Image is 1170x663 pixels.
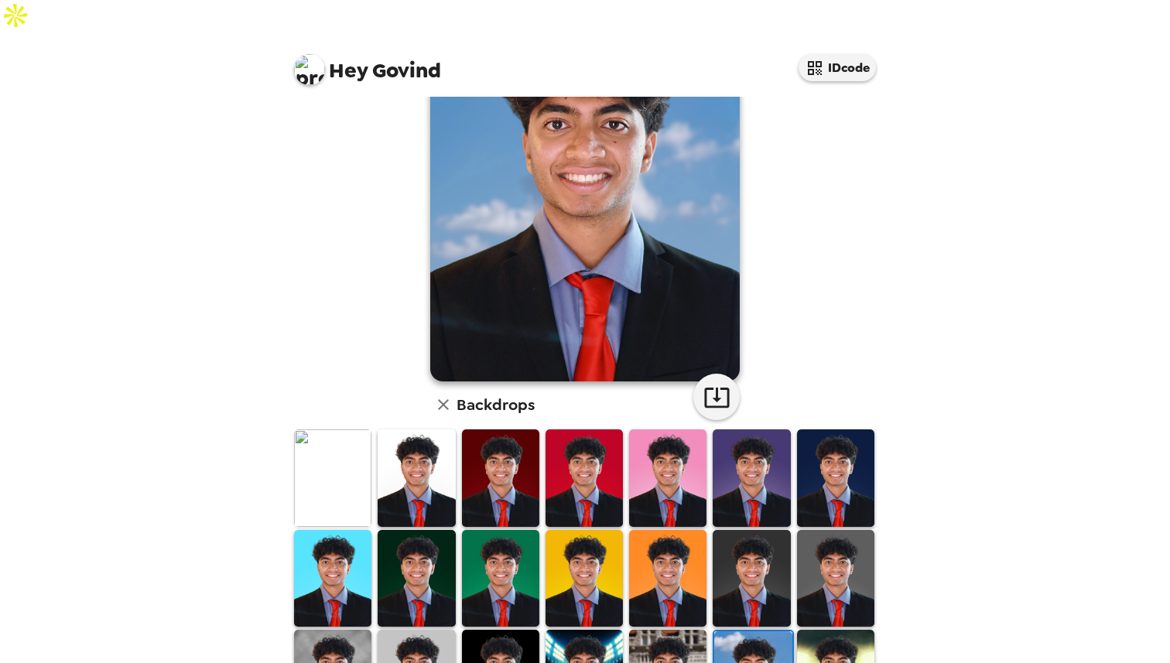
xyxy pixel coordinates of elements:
[799,54,876,81] button: IDcode
[294,54,325,85] img: profile pic
[294,46,441,81] span: Govind
[457,392,535,417] h6: Backdrops
[329,56,368,84] span: Hey
[294,429,371,526] img: Original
